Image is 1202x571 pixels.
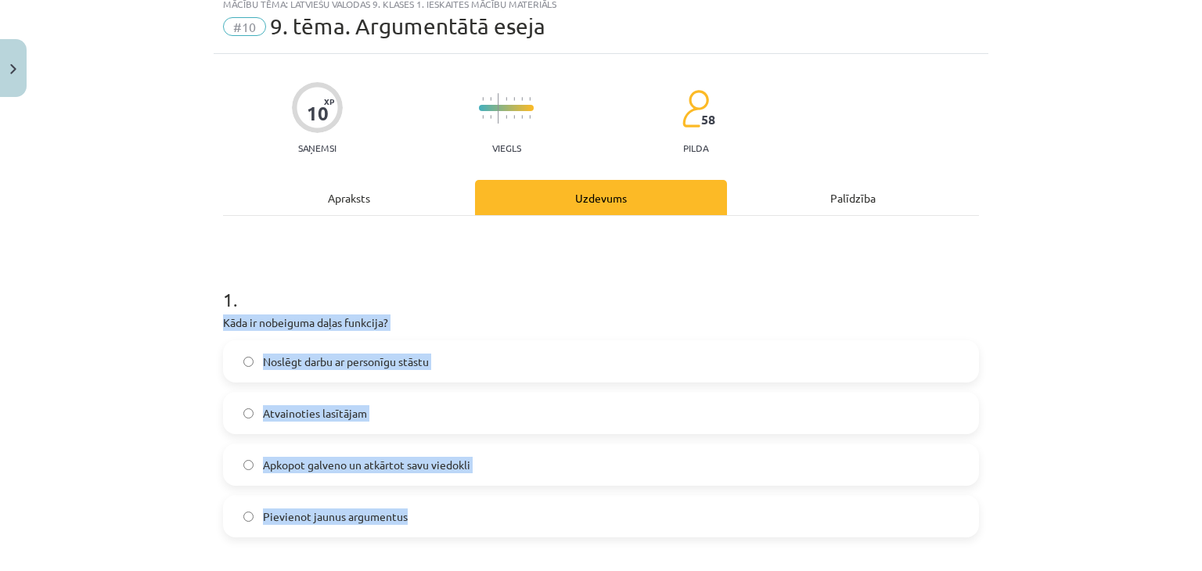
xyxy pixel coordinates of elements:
[482,115,484,119] img: icon-short-line-57e1e144782c952c97e751825c79c345078a6d821885a25fce030b3d8c18986b.svg
[475,180,727,215] div: Uzdevums
[492,142,521,153] p: Viegls
[263,354,429,370] span: Noslēgt darbu ar personīgu stāstu
[490,115,491,119] img: icon-short-line-57e1e144782c952c97e751825c79c345078a6d821885a25fce030b3d8c18986b.svg
[701,113,715,127] span: 58
[263,457,470,473] span: Apkopot galveno un atkārtot savu viedokli
[506,97,507,101] img: icon-short-line-57e1e144782c952c97e751825c79c345078a6d821885a25fce030b3d8c18986b.svg
[727,180,979,215] div: Palīdzība
[307,102,329,124] div: 10
[223,261,979,310] h1: 1 .
[529,97,531,101] img: icon-short-line-57e1e144782c952c97e751825c79c345078a6d821885a25fce030b3d8c18986b.svg
[498,93,499,124] img: icon-long-line-d9ea69661e0d244f92f715978eff75569469978d946b2353a9bb055b3ed8787d.svg
[521,115,523,119] img: icon-short-line-57e1e144782c952c97e751825c79c345078a6d821885a25fce030b3d8c18986b.svg
[263,405,367,422] span: Atvainoties lasītājam
[223,180,475,215] div: Apraksts
[513,97,515,101] img: icon-short-line-57e1e144782c952c97e751825c79c345078a6d821885a25fce030b3d8c18986b.svg
[324,97,334,106] span: XP
[682,89,709,128] img: students-c634bb4e5e11cddfef0936a35e636f08e4e9abd3cc4e673bd6f9a4125e45ecb1.svg
[513,115,515,119] img: icon-short-line-57e1e144782c952c97e751825c79c345078a6d821885a25fce030b3d8c18986b.svg
[521,97,523,101] img: icon-short-line-57e1e144782c952c97e751825c79c345078a6d821885a25fce030b3d8c18986b.svg
[506,115,507,119] img: icon-short-line-57e1e144782c952c97e751825c79c345078a6d821885a25fce030b3d8c18986b.svg
[243,512,254,522] input: Pievienot jaunus argumentus
[223,17,266,36] span: #10
[263,508,408,525] span: Pievienot jaunus argumentus
[270,13,545,39] span: 9. tēma. Argumentātā eseja
[10,64,16,74] img: icon-close-lesson-0947bae3869378f0d4975bcd49f059093ad1ed9edebbc8119c70593378902aed.svg
[490,97,491,101] img: icon-short-line-57e1e144782c952c97e751825c79c345078a6d821885a25fce030b3d8c18986b.svg
[529,115,531,119] img: icon-short-line-57e1e144782c952c97e751825c79c345078a6d821885a25fce030b3d8c18986b.svg
[292,142,343,153] p: Saņemsi
[223,314,979,331] p: Kāda ir nobeiguma daļas funkcija?
[243,460,254,470] input: Apkopot galveno un atkārtot savu viedokli
[683,142,708,153] p: pilda
[482,97,484,101] img: icon-short-line-57e1e144782c952c97e751825c79c345078a6d821885a25fce030b3d8c18986b.svg
[243,357,254,367] input: Noslēgt darbu ar personīgu stāstu
[243,408,254,418] input: Atvainoties lasītājam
